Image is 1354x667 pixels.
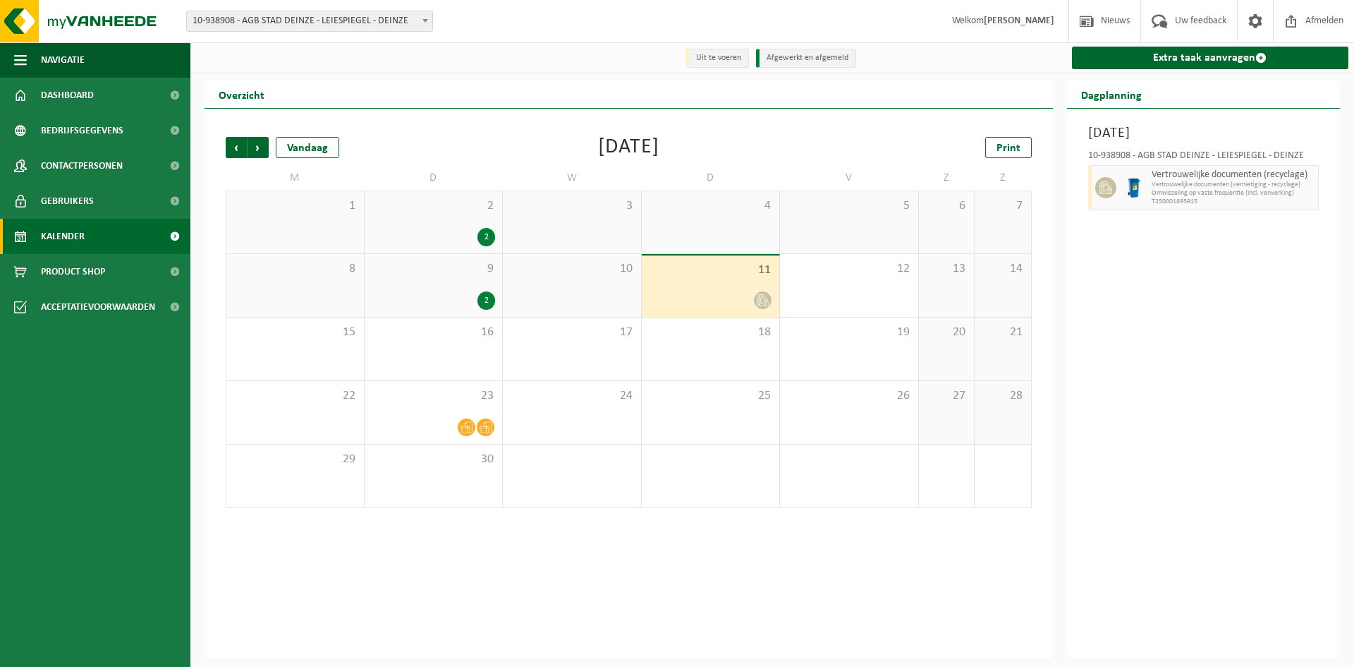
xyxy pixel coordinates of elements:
[41,78,94,113] span: Dashboard
[41,113,123,148] span: Bedrijfsgegevens
[649,263,773,278] span: 11
[226,137,247,158] span: Vorige
[233,325,357,340] span: 15
[1088,123,1319,144] h3: [DATE]
[649,198,773,214] span: 4
[982,325,1023,340] span: 21
[982,388,1023,404] span: 28
[233,452,357,467] span: 29
[756,49,856,68] li: Afgewerkt en afgemeld
[186,11,433,32] span: 10-938908 - AGB STAD DEINZE - LEIESPIEGEL - DEINZE
[985,137,1032,158] a: Print
[787,198,911,214] span: 5
[510,325,634,340] span: 17
[926,388,968,404] span: 27
[276,137,339,158] div: Vandaag
[926,198,968,214] span: 6
[984,16,1054,26] strong: [PERSON_NAME]
[41,42,85,78] span: Navigatie
[510,388,634,404] span: 24
[780,165,919,191] td: V
[1152,169,1315,181] span: Vertrouwelijke documenten (recyclage)
[372,198,496,214] span: 2
[372,388,496,404] span: 23
[41,148,123,184] span: Contactpersonen
[598,137,659,158] div: [DATE]
[226,165,365,191] td: M
[41,184,94,219] span: Gebruikers
[372,325,496,340] span: 16
[926,261,968,277] span: 13
[477,292,495,310] div: 2
[372,452,496,467] span: 30
[685,49,749,68] li: Uit te voeren
[975,165,1031,191] td: Z
[365,165,504,191] td: D
[1088,151,1319,165] div: 10-938908 - AGB STAD DEINZE - LEIESPIEGEL - DEINZE
[233,388,357,404] span: 22
[187,11,432,31] span: 10-938908 - AGB STAD DEINZE - LEIESPIEGEL - DEINZE
[510,261,634,277] span: 10
[372,261,496,277] span: 9
[1152,189,1315,198] span: Omwisseling op vaste frequentie (incl. verwerking)
[41,289,155,325] span: Acceptatievoorwaarden
[919,165,975,191] td: Z
[649,388,773,404] span: 25
[248,137,269,158] span: Volgende
[787,325,911,340] span: 19
[41,219,85,254] span: Kalender
[787,388,911,404] span: 26
[1152,181,1315,189] span: Vertrouwelijke documenten (vernietiging - recyclage)
[1072,47,1349,69] a: Extra taak aanvragen
[926,325,968,340] span: 20
[1123,177,1145,198] img: WB-0240-HPE-BE-09
[982,198,1023,214] span: 7
[642,165,781,191] td: D
[649,325,773,340] span: 18
[477,228,495,246] div: 2
[205,80,279,108] h2: Overzicht
[41,254,105,289] span: Product Shop
[787,261,911,277] span: 12
[1067,80,1156,108] h2: Dagplanning
[233,261,357,277] span: 8
[510,198,634,214] span: 3
[233,198,357,214] span: 1
[996,143,1020,154] span: Print
[1152,198,1315,206] span: T250001895915
[982,261,1023,277] span: 14
[503,165,642,191] td: W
